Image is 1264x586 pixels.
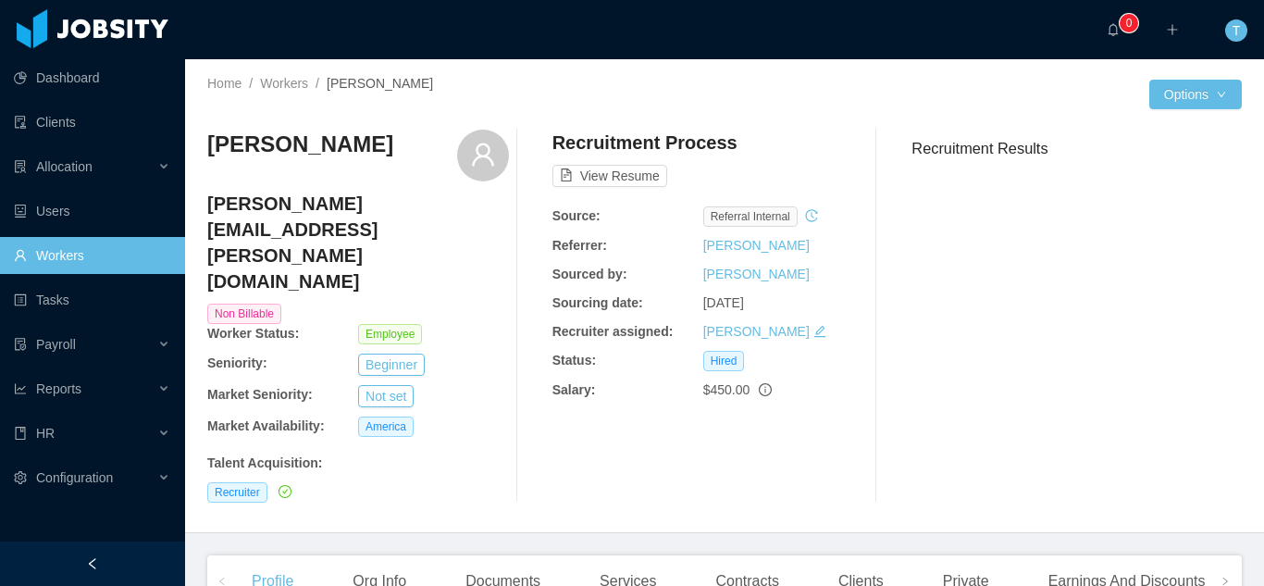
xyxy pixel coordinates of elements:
span: Reports [36,381,81,396]
span: Recruiter [207,482,267,503]
i: icon: edit [813,325,826,338]
span: HR [36,426,55,441]
span: info-circle [759,383,772,396]
i: icon: bell [1107,23,1120,36]
i: icon: book [14,427,27,440]
a: icon: auditClients [14,104,170,141]
span: Payroll [36,337,76,352]
i: icon: history [805,209,818,222]
h4: [PERSON_NAME][EMAIL_ADDRESS][PERSON_NAME][DOMAIN_NAME] [207,191,509,294]
h3: Recruitment Results [911,137,1242,160]
i: icon: plus [1166,23,1179,36]
a: Home [207,76,242,91]
a: icon: userWorkers [14,237,170,274]
b: Market Seniority: [207,387,313,402]
b: Recruiter assigned: [552,324,674,339]
span: Configuration [36,470,113,485]
sup: 0 [1120,14,1138,32]
i: icon: check-circle [279,485,291,498]
button: Not set [358,385,414,407]
a: icon: robotUsers [14,193,170,230]
b: Status: [552,353,596,368]
i: icon: solution [14,160,27,173]
a: Workers [260,76,308,91]
span: / [249,76,253,91]
b: Worker Status: [207,326,299,341]
span: Hired [703,351,745,371]
b: Talent Acquisition : [207,455,322,470]
a: icon: check-circle [275,484,291,499]
i: icon: file-protect [14,338,27,351]
span: America [358,417,414,437]
i: icon: line-chart [14,382,27,395]
b: Seniority: [207,355,267,370]
span: $450.00 [703,382,750,397]
span: [DATE] [703,295,744,310]
i: icon: left [217,577,227,586]
b: Market Availability: [207,418,325,433]
b: Referrer: [552,238,607,253]
span: Employee [358,324,422,344]
button: Beginner [358,354,425,376]
b: Sourced by: [552,267,627,281]
a: icon: file-textView Resume [552,168,667,183]
a: [PERSON_NAME] [703,238,810,253]
span: Non Billable [207,304,281,324]
i: icon: user [470,142,496,168]
button: Optionsicon: down [1149,80,1242,109]
b: Sourcing date: [552,295,643,310]
b: Source: [552,208,601,223]
span: Allocation [36,159,93,174]
i: icon: setting [14,471,27,484]
button: icon: file-textView Resume [552,165,667,187]
span: / [316,76,319,91]
h3: [PERSON_NAME] [207,130,393,159]
span: [PERSON_NAME] [327,76,433,91]
a: icon: pie-chartDashboard [14,59,170,96]
b: Salary: [552,382,596,397]
i: icon: right [1221,577,1230,586]
span: T [1233,19,1241,42]
a: [PERSON_NAME] [703,267,810,281]
a: [PERSON_NAME] [703,324,810,339]
a: icon: profileTasks [14,281,170,318]
span: Referral internal [703,206,798,227]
